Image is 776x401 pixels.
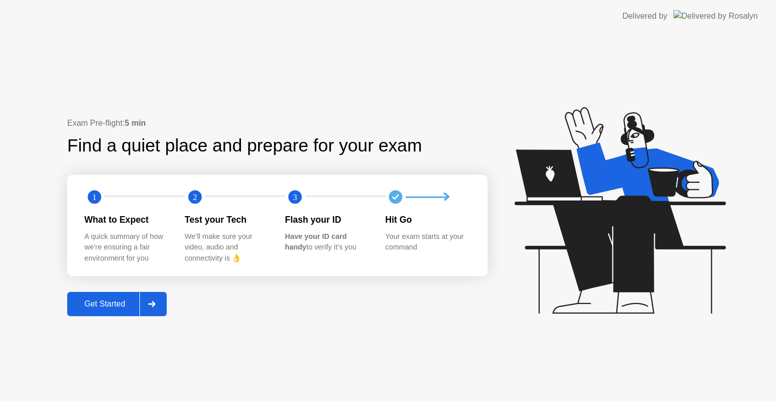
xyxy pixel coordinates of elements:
div: Test your Tech [185,213,269,226]
div: Delivered by [622,10,667,22]
b: 5 min [125,119,146,127]
button: Get Started [67,292,167,316]
div: Hit Go [385,213,470,226]
text: 2 [192,192,197,202]
b: Have your ID card handy [285,232,347,252]
text: 1 [92,192,96,202]
div: Get Started [70,299,139,309]
text: 3 [293,192,297,202]
div: to verify it’s you [285,231,369,253]
div: Exam Pre-flight: [67,117,488,129]
div: Your exam starts at your command [385,231,470,253]
div: Find a quiet place and prepare for your exam [67,132,423,159]
div: A quick summary of how we’re ensuring a fair environment for you [84,231,169,264]
div: We’ll make sure your video, audio and connectivity is 👌 [185,231,269,264]
div: Flash your ID [285,213,369,226]
img: Delivered by Rosalyn [673,10,758,22]
div: What to Expect [84,213,169,226]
